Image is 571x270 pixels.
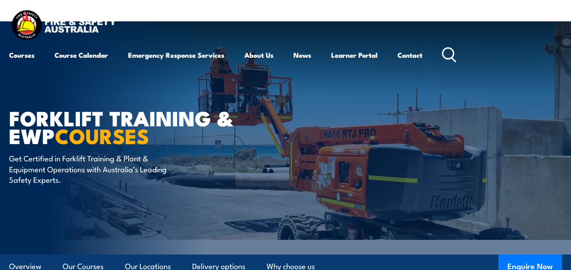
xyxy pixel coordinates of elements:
p: Get Certified in Forklift Training & Plant & Equipment Operations with Australia’s Leading Safety... [9,153,175,185]
h1: Forklift Training & EWP [9,109,233,144]
a: News [293,44,311,66]
a: Courses [9,44,35,66]
a: Learner Portal [331,44,377,66]
a: Course Calendar [55,44,108,66]
strong: COURSES [55,120,149,151]
a: Contact [397,44,422,66]
a: Emergency Response Services [128,44,224,66]
a: About Us [244,44,273,66]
